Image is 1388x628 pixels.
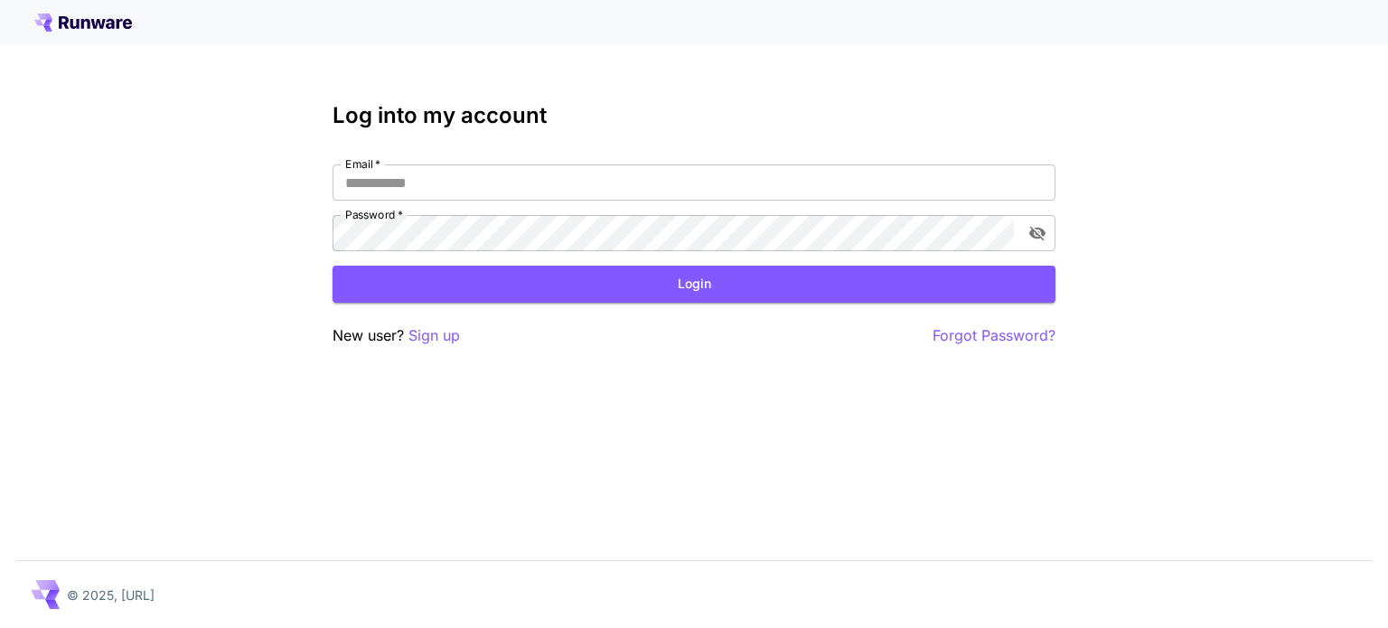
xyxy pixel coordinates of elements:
[333,324,460,347] p: New user?
[1021,217,1054,249] button: toggle password visibility
[408,324,460,347] button: Sign up
[333,266,1055,303] button: Login
[933,324,1055,347] button: Forgot Password?
[345,156,380,172] label: Email
[333,103,1055,128] h3: Log into my account
[67,586,155,605] p: © 2025, [URL]
[345,207,403,222] label: Password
